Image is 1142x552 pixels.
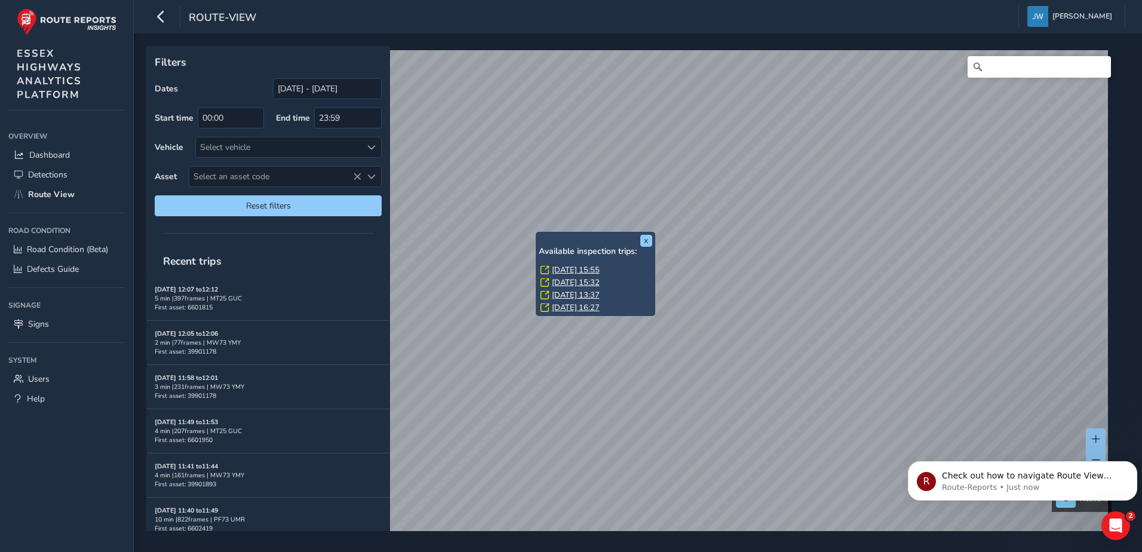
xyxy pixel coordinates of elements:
button: Reset filters [155,195,382,216]
p: Filters [155,54,382,70]
a: [DATE] 15:55 [552,265,600,275]
div: 4 min | 207 frames | MT25 GUC [155,427,382,436]
a: [DATE] 13:37 [552,290,600,300]
strong: [DATE] 11:58 to 12:01 [155,373,218,382]
strong: [DATE] 11:40 to 11:49 [155,506,218,515]
div: Overview [8,127,125,145]
h6: Available inspection trips: [539,247,652,257]
span: Route View [28,189,75,200]
span: route-view [189,10,256,27]
span: Defects Guide [27,263,79,275]
span: First asset: 39901893 [155,480,216,489]
label: Vehicle [155,142,183,153]
strong: [DATE] 11:41 to 11:44 [155,462,218,471]
button: [PERSON_NAME] [1027,6,1116,27]
span: Dashboard [29,149,70,161]
span: First asset: 39901178 [155,391,216,400]
span: First asset: 6601815 [155,303,213,312]
strong: [DATE] 12:07 to 12:12 [155,285,218,294]
span: ESSEX HIGHWAYS ANALYTICS PLATFORM [17,47,82,102]
div: 4 min | 161 frames | MW73 YMY [155,471,382,480]
a: [DATE] 15:32 [552,277,600,288]
a: Defects Guide [8,259,125,279]
span: Recent trips [155,246,230,277]
span: Reset filters [164,200,373,211]
span: First asset: 39901178 [155,347,216,356]
span: First asset: 6601950 [155,436,213,444]
input: Search [968,56,1111,78]
span: Road Condition (Beta) [27,244,108,255]
div: System [8,351,125,369]
a: Detections [8,165,125,185]
button: x [640,235,652,247]
div: Signage [8,296,125,314]
div: 5 min | 397 frames | MT25 GUC [155,294,382,303]
strong: [DATE] 11:49 to 11:53 [155,418,218,427]
img: rr logo [17,8,116,35]
div: Select vehicle [196,137,361,157]
iframe: Intercom live chat [1101,511,1130,540]
canvas: Map [151,50,1108,545]
label: End time [276,112,310,124]
a: Signs [8,314,125,334]
span: 2 [1126,511,1135,521]
label: Asset [155,171,177,182]
span: [PERSON_NAME] [1052,6,1112,27]
img: diamond-layout [1027,6,1048,27]
iframe: Intercom notifications message [903,436,1142,520]
div: 2 min | 77 frames | MW73 YMY [155,338,382,347]
span: Select an asset code [189,167,361,186]
span: Help [27,393,45,404]
span: Detections [28,169,67,180]
span: First asset: 6602419 [155,524,213,533]
a: Help [8,389,125,409]
label: Dates [155,83,178,94]
a: Road Condition (Beta) [8,240,125,259]
div: 10 min | 822 frames | PF73 UMR [155,515,382,524]
div: Road Condition [8,222,125,240]
a: Dashboard [8,145,125,165]
strong: [DATE] 12:05 to 12:06 [155,329,218,338]
label: Start time [155,112,194,124]
a: Route View [8,185,125,204]
span: Users [28,373,50,385]
div: 3 min | 231 frames | MW73 YMY [155,382,382,391]
span: Signs [28,318,49,330]
a: [DATE] 16:27 [552,302,600,313]
a: Users [8,369,125,389]
div: Select an asset code [361,167,381,186]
